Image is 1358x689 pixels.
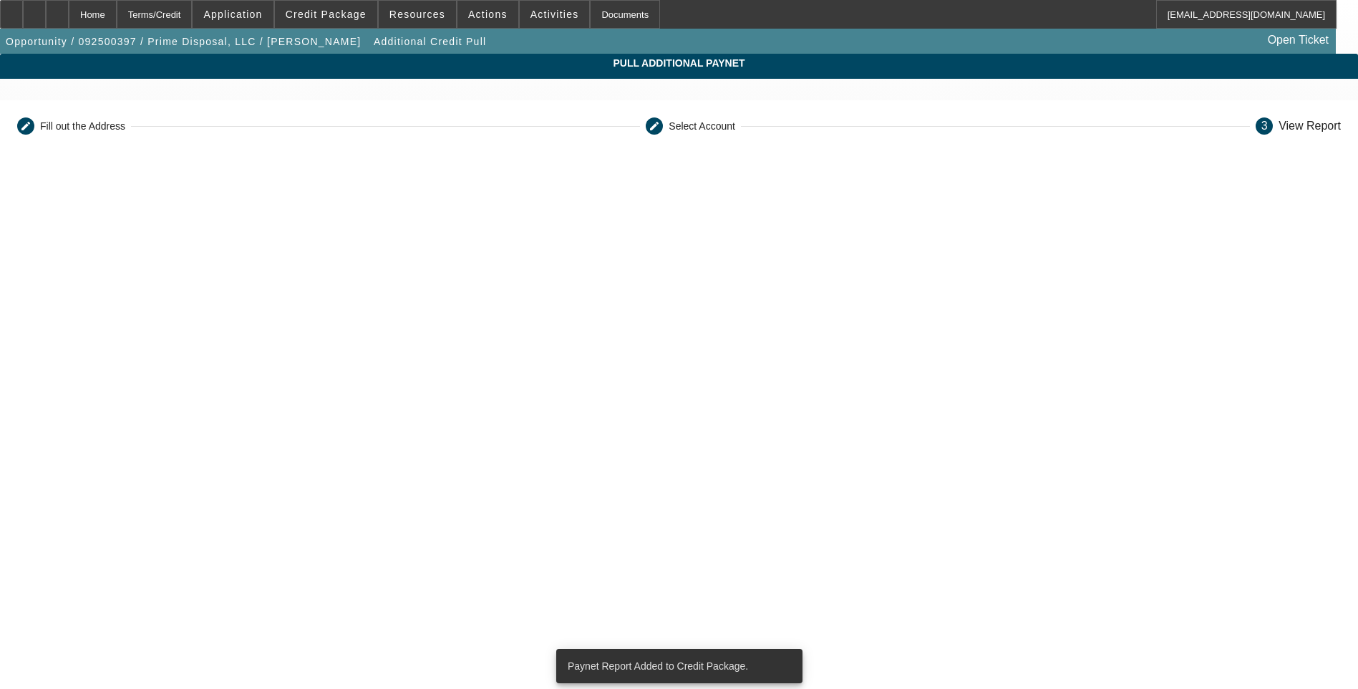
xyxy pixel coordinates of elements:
mat-icon: create [649,120,660,132]
mat-icon: create [20,120,31,132]
button: Activities [520,1,590,28]
div: Paynet Report Added to Credit Package. [556,649,797,683]
span: Application [203,9,262,20]
span: Credit Package [286,9,367,20]
span: Pull Additional Paynet [11,57,1347,69]
span: Actions [468,9,508,20]
span: Additional Credit Pull [374,36,486,47]
div: View Report [1279,120,1341,132]
button: Resources [379,1,456,28]
span: Opportunity / 092500397 / Prime Disposal, LLC / [PERSON_NAME] [6,36,361,47]
button: Actions [457,1,518,28]
button: Credit Package [275,1,377,28]
span: Activities [530,9,579,20]
div: Select Account [669,120,735,132]
a: Open Ticket [1262,28,1334,52]
button: Application [193,1,273,28]
span: 3 [1261,120,1268,132]
div: Fill out the Address [40,120,125,132]
span: Resources [389,9,445,20]
button: Additional Credit Pull [370,29,490,54]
